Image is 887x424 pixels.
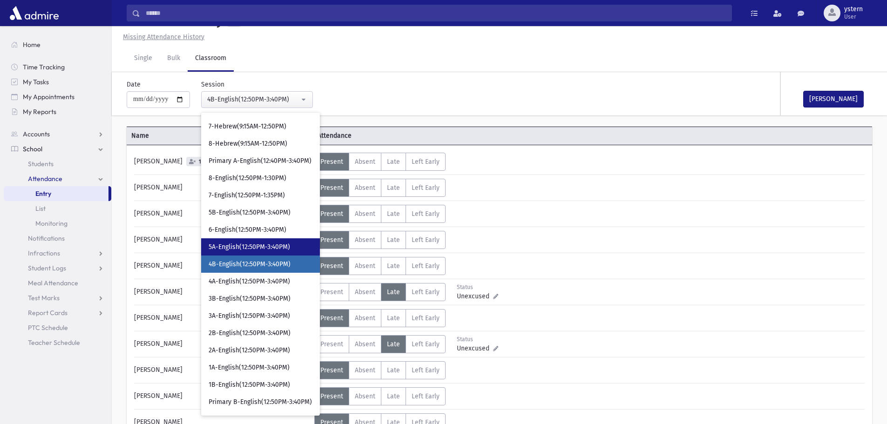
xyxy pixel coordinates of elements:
div: AttTypes [314,257,446,275]
span: Late [387,262,400,270]
span: Absent [355,158,375,166]
span: Monitoring [35,219,68,228]
a: Infractions [4,246,111,261]
span: Accounts [23,130,50,138]
a: Entry [4,186,108,201]
a: Missing Attendance History [119,33,204,41]
span: Teacher Schedule [28,338,80,347]
div: AttTypes [314,205,446,223]
span: 2B-English(12:50PM-3:40PM) [209,329,291,338]
span: Late [387,366,400,374]
a: My Reports [4,104,111,119]
span: 3A-English(12:50PM-3:40PM) [209,311,290,321]
a: Monitoring [4,216,111,231]
div: 4B-English(12:50PM-3:40PM) [207,94,299,104]
span: Present [320,158,343,166]
span: Student Logs [28,264,66,272]
a: Report Cards [4,305,111,320]
div: [PERSON_NAME] [129,361,314,379]
span: My Appointments [23,93,74,101]
span: Absent [355,210,375,218]
span: Unexcused [457,291,493,301]
div: AttTypes [314,283,446,301]
span: Left Early [412,392,440,400]
div: AttTypes [314,179,446,197]
span: Home [23,40,41,49]
span: 7-Hebrew(9:15AM-12:50PM) [209,122,286,131]
span: Absent [355,288,375,296]
span: Absent [355,262,375,270]
span: 2A-English(12:50PM-3:40PM) [209,346,290,355]
span: Left Early [412,184,440,192]
span: Present [320,184,343,192]
a: My Tasks [4,74,111,89]
span: Left Early [412,314,440,322]
a: Student Logs [4,261,111,276]
a: Meal Attendance [4,276,111,290]
span: 4A-English(12:50PM-3:40PM) [209,277,290,286]
div: Status [457,335,498,343]
span: Late [387,236,400,244]
span: Left Early [412,340,440,348]
div: [PERSON_NAME] [129,309,314,327]
input: Search [140,5,731,21]
a: School [4,141,111,156]
span: Left Early [412,236,440,244]
span: My Reports [23,108,56,116]
img: AdmirePro [7,4,61,22]
span: Students [28,160,54,168]
a: Teacher Schedule [4,335,111,350]
span: My Tasks [23,78,49,86]
a: Classroom [188,46,234,72]
span: 5A-English(12:50PM-3:40PM) [209,242,290,252]
span: Late [387,210,400,218]
label: Date [127,80,141,89]
div: [PERSON_NAME] [129,205,314,223]
span: Infractions [28,249,60,257]
span: Left Early [412,158,440,166]
span: ystern [844,6,863,13]
a: Accounts [4,127,111,141]
span: Test Marks [28,294,60,302]
span: Absent [355,366,375,374]
span: Present [320,262,343,270]
span: Attendance [313,131,499,141]
span: Present [320,236,343,244]
div: AttTypes [314,153,446,171]
div: [PERSON_NAME] [129,387,314,405]
span: Primary A-English(12:40PM-3:40PM) [209,156,311,166]
span: Late [387,288,400,296]
span: 8-English(12:50PM-1:30PM) [209,174,286,183]
span: Present [320,366,343,374]
span: Present [320,314,343,322]
div: AttTypes [314,231,446,249]
span: Primary B-English(12:50PM-3:40PM) [209,397,312,407]
div: [PERSON_NAME] [129,283,314,301]
a: Home [4,37,111,52]
a: List [4,201,111,216]
span: Left Early [412,366,440,374]
span: Attendance [28,175,62,183]
a: Time Tracking [4,60,111,74]
div: Status [457,283,498,291]
label: Session [201,80,224,89]
span: Left Early [412,288,440,296]
span: 1 [197,159,203,165]
a: Attendance [4,171,111,186]
u: Missing Attendance History [123,33,204,41]
span: Present [320,210,343,218]
span: Absent [355,184,375,192]
span: School [23,145,42,153]
a: Test Marks [4,290,111,305]
a: Bulk [160,46,188,72]
span: 8-Hebrew(9:15AM-12:50PM) [209,139,287,148]
button: 4B-English(12:50PM-3:40PM) [201,91,313,108]
div: [PERSON_NAME] [129,335,314,353]
span: 1A-English(12:50PM-3:40PM) [209,363,290,372]
span: Left Early [412,210,440,218]
span: Present [320,392,343,400]
span: Absent [355,340,375,348]
span: Report Cards [28,309,68,317]
a: Single [127,46,160,72]
div: AttTypes [314,335,446,353]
